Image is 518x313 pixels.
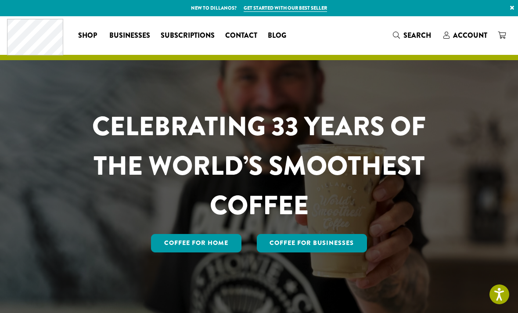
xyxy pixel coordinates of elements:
[388,28,438,43] a: Search
[403,30,431,40] span: Search
[73,29,104,43] a: Shop
[453,30,487,40] span: Account
[151,234,241,252] a: Coffee for Home
[244,4,327,12] a: Get started with our best seller
[257,234,367,252] a: Coffee For Businesses
[268,30,286,41] span: Blog
[225,30,257,41] span: Contact
[109,30,150,41] span: Businesses
[70,107,449,225] h1: CELEBRATING 33 YEARS OF THE WORLD’S SMOOTHEST COFFEE
[161,30,215,41] span: Subscriptions
[78,30,97,41] span: Shop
